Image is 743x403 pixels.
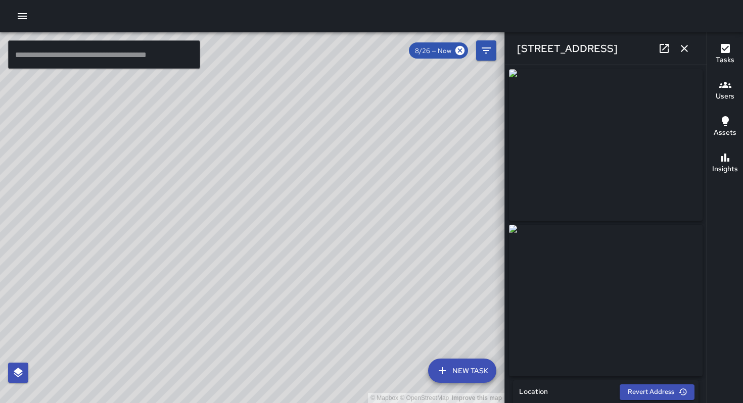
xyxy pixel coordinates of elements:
h6: [STREET_ADDRESS] [517,40,618,57]
img: request_images%2F60a77900-8278-11f0-9403-6ffa1d6eed80 [509,69,703,221]
button: Insights [707,145,743,182]
h6: Assets [714,127,736,138]
h6: Location [519,386,548,397]
div: 8/26 — Now [409,42,468,59]
h6: Users [716,91,734,102]
button: Revert Address [620,384,694,400]
h6: Tasks [716,55,734,66]
button: New Task [428,359,496,383]
button: Filters [476,40,496,61]
span: 8/26 — Now [409,46,457,55]
img: request_images%2F61c2d410-8278-11f0-9403-6ffa1d6eed80 [509,225,703,376]
button: Assets [707,109,743,145]
button: Users [707,73,743,109]
h6: Insights [712,164,738,175]
button: Tasks [707,36,743,73]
